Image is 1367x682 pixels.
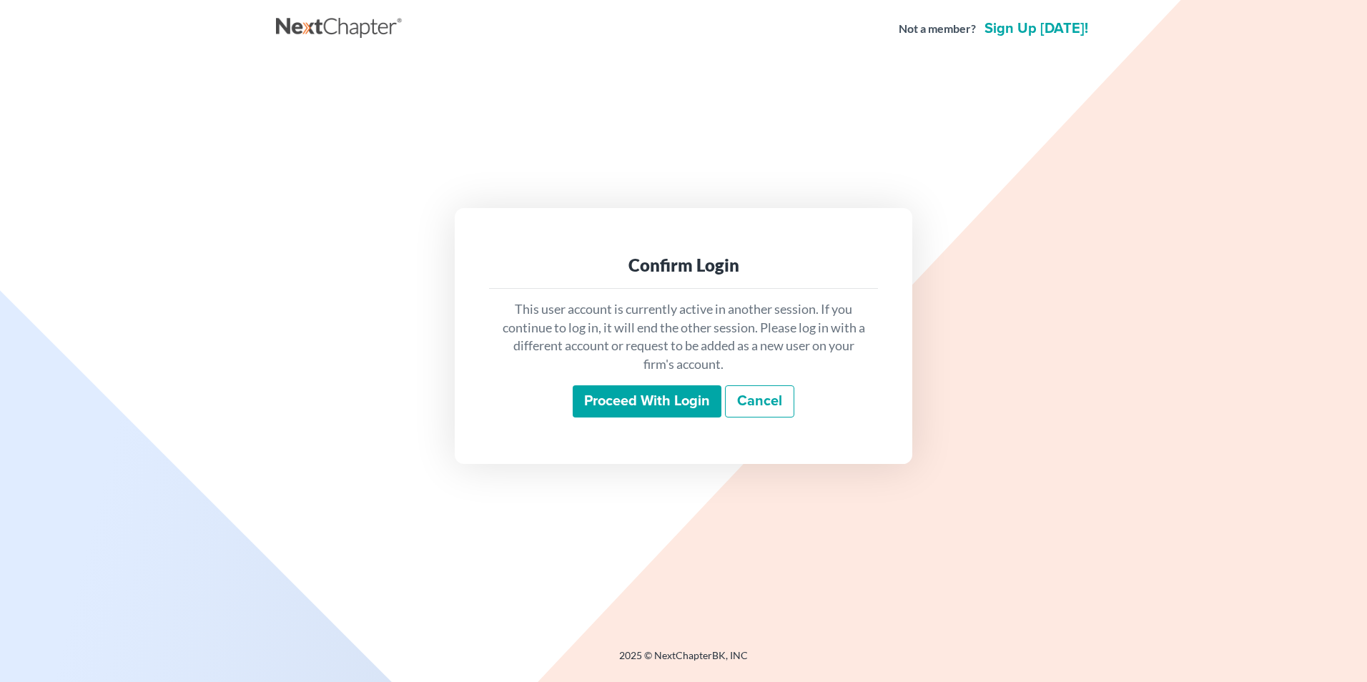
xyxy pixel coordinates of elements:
strong: Not a member? [899,21,976,37]
div: Confirm Login [500,254,867,277]
a: Sign up [DATE]! [982,21,1091,36]
a: Cancel [725,385,794,418]
div: 2025 © NextChapterBK, INC [276,648,1091,674]
input: Proceed with login [573,385,721,418]
p: This user account is currently active in another session. If you continue to log in, it will end ... [500,300,867,374]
